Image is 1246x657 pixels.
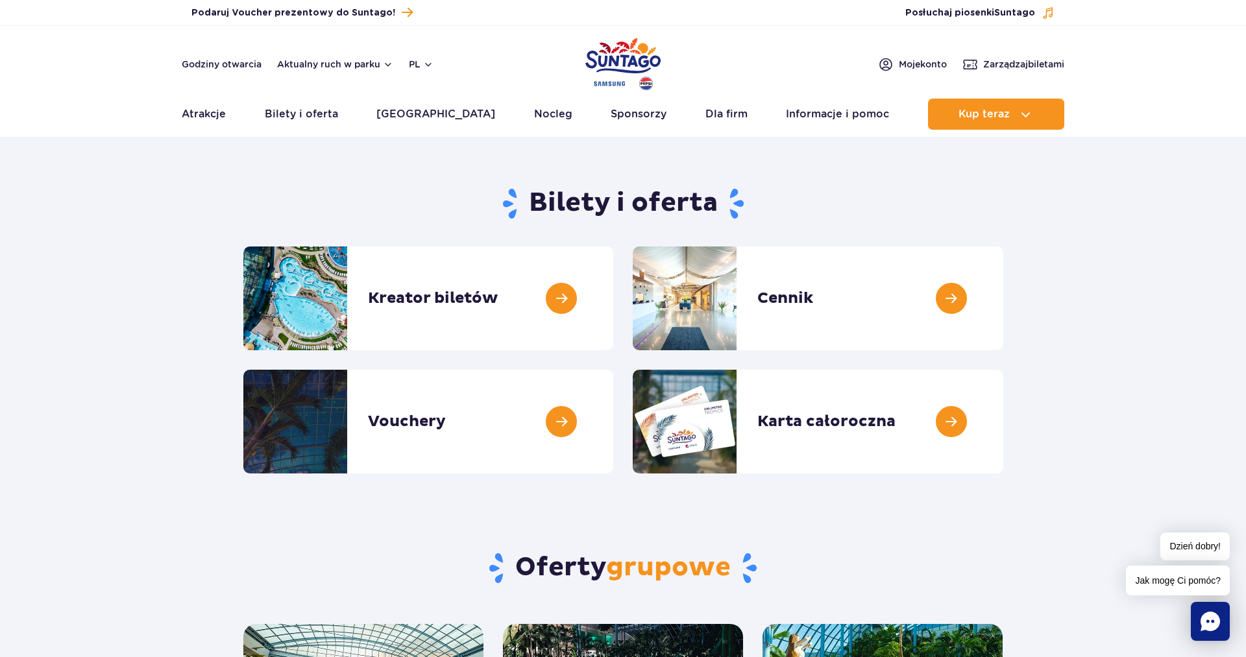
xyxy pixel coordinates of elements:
span: Moje konto [899,58,947,71]
button: Kup teraz [928,99,1064,130]
a: Zarządzajbiletami [962,56,1064,72]
a: Sponsorzy [611,99,666,130]
a: Informacje i pomoc [786,99,889,130]
a: Dla firm [705,99,748,130]
span: Jak mogę Ci pomóc? [1126,566,1230,595]
h2: Oferty [243,551,1003,585]
span: Dzień dobry! [1160,532,1230,560]
a: Podaruj Voucher prezentowy do Suntago! [191,4,413,21]
span: Posłuchaj piosenki [905,6,1035,19]
a: Godziny otwarcia [182,58,262,71]
span: Kup teraz [959,108,1010,120]
span: grupowe [606,551,731,584]
span: Zarządzaj biletami [983,58,1064,71]
h1: Bilety i oferta [243,187,1003,221]
a: Park of Poland [585,32,661,92]
a: [GEOGRAPHIC_DATA] [376,99,495,130]
button: Aktualny ruch w parku [277,59,393,69]
button: pl [409,58,434,71]
div: Chat [1191,602,1230,641]
span: Podaruj Voucher prezentowy do Suntago! [191,6,395,19]
a: Bilety i oferta [265,99,338,130]
span: Suntago [994,8,1035,18]
a: Nocleg [534,99,572,130]
a: Mojekonto [878,56,947,72]
button: Posłuchaj piosenkiSuntago [905,6,1055,19]
a: Atrakcje [182,99,226,130]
